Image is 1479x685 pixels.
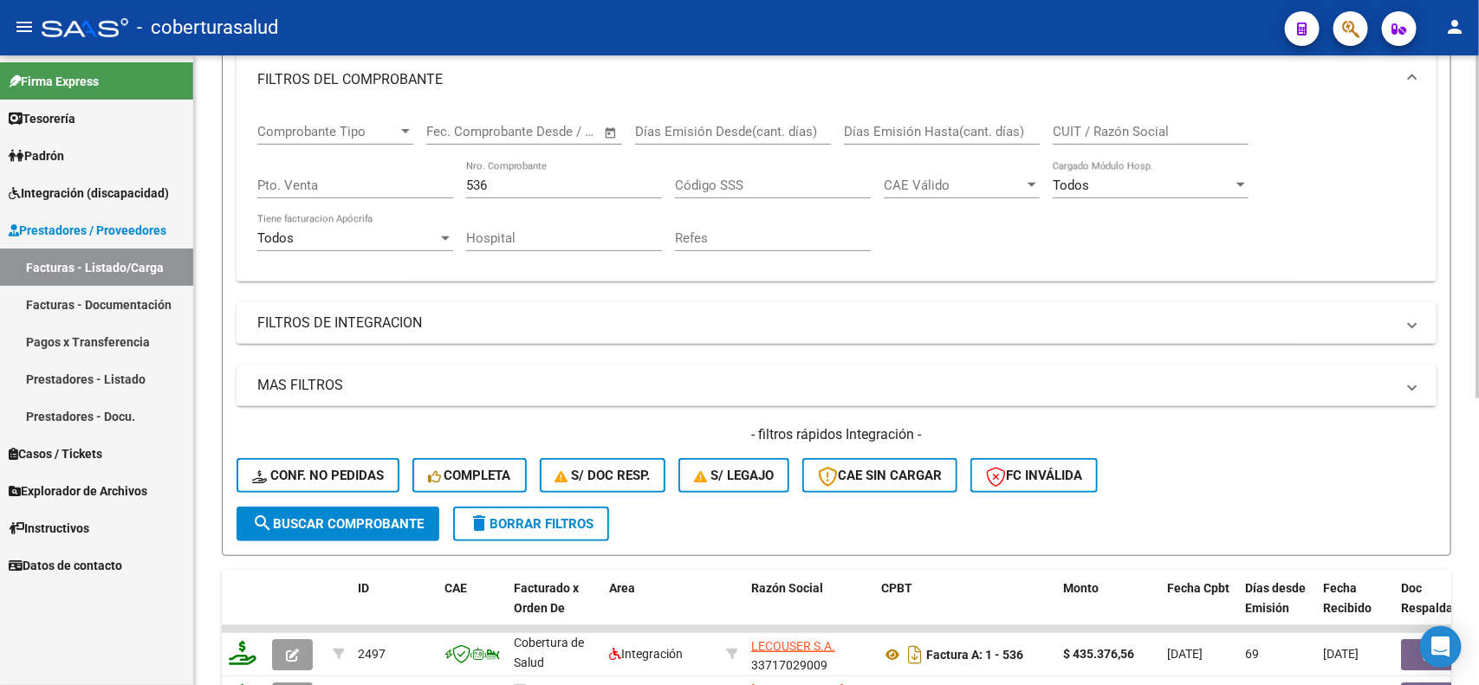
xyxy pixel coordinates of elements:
[1401,581,1479,615] span: Doc Respaldatoria
[514,617,584,670] span: B15 - Cobertura de Salud
[1160,570,1238,646] datatable-header-cell: Fecha Cpbt
[1056,570,1160,646] datatable-header-cell: Monto
[1167,647,1203,661] span: [DATE]
[9,519,89,538] span: Instructivos
[237,52,1437,107] mat-expansion-panel-header: FILTROS DEL COMPROBANTE
[358,647,386,661] span: 2497
[257,376,1395,395] mat-panel-title: MAS FILTROS
[1323,647,1359,661] span: [DATE]
[694,468,774,483] span: S/ legajo
[751,637,867,673] div: 33717029009
[601,123,621,143] button: Open calendar
[9,481,147,501] span: Explorador de Archivos
[926,648,1023,662] strong: Factura A: 1 - 536
[137,9,278,47] span: - coberturasalud
[986,468,1082,483] span: FC Inválida
[678,458,789,493] button: S/ legajo
[9,444,102,463] span: Casos / Tickets
[237,507,439,541] button: Buscar Comprobante
[540,458,666,493] button: S/ Doc Resp.
[881,581,912,595] span: CPBT
[14,16,35,37] mat-icon: menu
[1245,581,1306,615] span: Días desde Emisión
[438,570,507,646] datatable-header-cell: CAE
[9,72,99,91] span: Firma Express
[1323,581,1372,615] span: Fecha Recibido
[257,313,1395,333] mat-panel-title: FILTROS DE INTEGRACION
[514,581,579,615] span: Facturado x Orden De
[818,468,942,483] span: CAE SIN CARGAR
[351,570,438,646] datatable-header-cell: ID
[1420,626,1462,668] div: Open Intercom Messenger
[444,581,467,595] span: CAE
[602,570,719,646] datatable-header-cell: Area
[469,516,594,532] span: Borrar Filtros
[257,124,398,139] span: Comprobante Tipo
[9,184,169,203] span: Integración (discapacidad)
[1245,647,1259,661] span: 69
[1063,581,1099,595] span: Monto
[609,647,683,661] span: Integración
[9,221,166,240] span: Prestadores / Proveedores
[9,146,64,165] span: Padrón
[555,468,651,483] span: S/ Doc Resp.
[904,641,926,669] i: Descargar documento
[507,570,602,646] datatable-header-cell: Facturado x Orden De
[469,513,490,533] mat-icon: delete
[744,570,874,646] datatable-header-cell: Razón Social
[9,556,122,575] span: Datos de contacto
[802,458,957,493] button: CAE SIN CARGAR
[412,458,527,493] button: Completa
[751,581,823,595] span: Razón Social
[970,458,1098,493] button: FC Inválida
[874,570,1056,646] datatable-header-cell: CPBT
[257,230,294,246] span: Todos
[237,458,399,493] button: Conf. no pedidas
[237,365,1437,406] mat-expansion-panel-header: MAS FILTROS
[252,468,384,483] span: Conf. no pedidas
[237,107,1437,281] div: FILTROS DEL COMPROBANTE
[609,581,635,595] span: Area
[751,639,835,653] span: LECOUSER S.A.
[1063,647,1134,661] strong: $ 435.376,56
[257,70,1395,89] mat-panel-title: FILTROS DEL COMPROBANTE
[358,581,369,595] span: ID
[453,507,609,541] button: Borrar Filtros
[9,109,75,128] span: Tesorería
[1238,570,1316,646] datatable-header-cell: Días desde Emisión
[1444,16,1465,37] mat-icon: person
[498,124,582,139] input: End date
[237,425,1437,444] h4: - filtros rápidos Integración -
[237,302,1437,344] mat-expansion-panel-header: FILTROS DE INTEGRACION
[1167,581,1229,595] span: Fecha Cpbt
[252,516,424,532] span: Buscar Comprobante
[252,513,273,533] mat-icon: search
[1316,570,1394,646] datatable-header-cell: Fecha Recibido
[426,124,483,139] input: Start date
[428,468,511,483] span: Completa
[1053,178,1089,193] span: Todos
[884,178,1024,193] span: CAE Válido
